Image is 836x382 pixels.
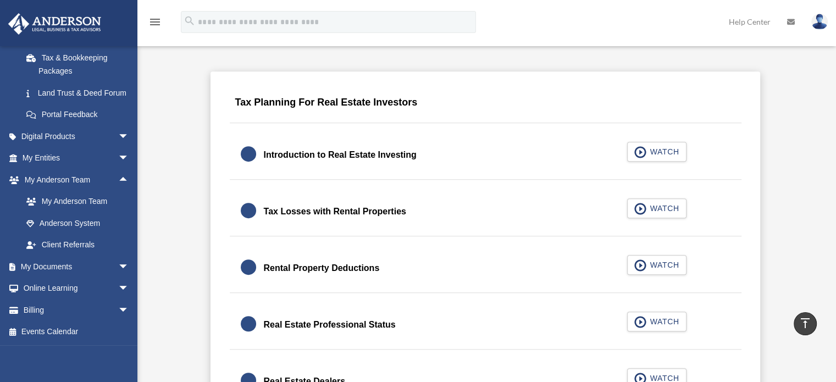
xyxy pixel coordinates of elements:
a: Billingarrow_drop_down [8,299,146,321]
a: Digital Productsarrow_drop_down [8,125,146,147]
span: arrow_drop_down [118,147,140,170]
button: WATCH [627,255,686,275]
a: Portal Feedback [15,104,146,126]
button: WATCH [627,312,686,331]
a: menu [148,19,162,29]
i: menu [148,15,162,29]
a: Land Trust & Deed Forum [15,82,146,104]
a: Tax Losses with Rental Properties WATCH [241,198,730,225]
a: My Documentsarrow_drop_down [8,256,146,278]
a: My Anderson Team [15,191,146,213]
img: Anderson Advisors Platinum Portal [5,13,104,35]
a: Introduction to Real Estate Investing WATCH [241,142,730,168]
a: Rental Property Deductions WATCH [241,255,730,281]
div: Tax Losses with Rental Properties [264,204,406,219]
button: WATCH [627,198,686,218]
i: vertical_align_top [799,317,812,330]
a: vertical_align_top [794,312,817,335]
a: My Anderson Teamarrow_drop_up [8,169,146,191]
span: WATCH [646,316,679,327]
a: Anderson System [15,212,146,234]
span: WATCH [646,146,679,157]
i: search [184,15,196,27]
a: Tax & Bookkeeping Packages [15,47,146,82]
div: Rental Property Deductions [264,261,380,276]
button: WATCH [627,142,686,162]
span: arrow_drop_down [118,299,140,322]
span: WATCH [646,259,679,270]
a: Online Learningarrow_drop_down [8,278,146,300]
a: Real Estate Professional Status WATCH [241,312,730,338]
span: arrow_drop_down [118,256,140,278]
img: User Pic [811,14,828,30]
span: WATCH [646,203,679,214]
a: My Entitiesarrow_drop_down [8,147,146,169]
span: arrow_drop_down [118,125,140,148]
span: arrow_drop_up [118,169,140,191]
span: arrow_drop_down [118,278,140,300]
a: Client Referrals [15,234,146,256]
div: Introduction to Real Estate Investing [264,147,417,163]
div: Tax Planning For Real Estate Investors [230,88,741,123]
div: Real Estate Professional Status [264,317,396,333]
a: Events Calendar [8,321,146,343]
